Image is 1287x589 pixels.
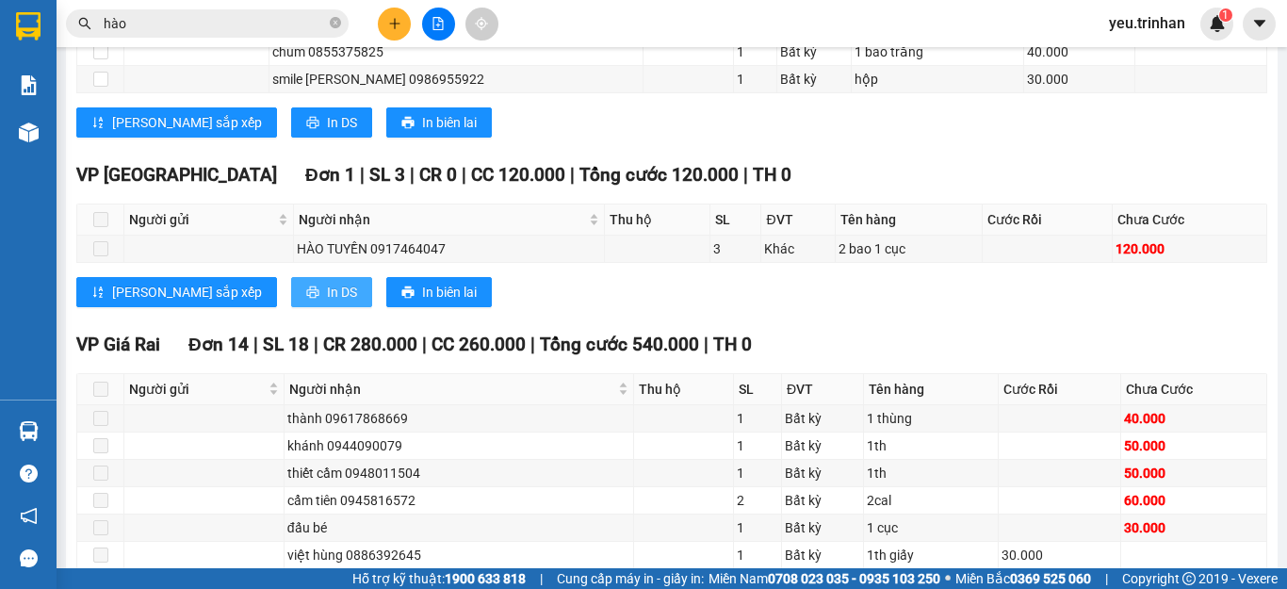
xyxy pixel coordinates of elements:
[287,435,631,456] div: khánh 0944090079
[713,334,752,355] span: TH 0
[289,379,615,400] span: Người nhận
[743,164,748,186] span: |
[386,277,492,307] button: printerIn biên lai
[785,408,860,429] div: Bất kỳ
[330,17,341,28] span: close-circle
[570,164,575,186] span: |
[768,571,940,586] strong: 0708 023 035 - 0935 103 250
[445,571,526,586] strong: 1900 633 818
[1002,545,1117,565] div: 30.000
[419,164,457,186] span: CR 0
[314,334,318,355] span: |
[299,209,585,230] span: Người nhận
[432,334,526,355] span: CC 260.000
[713,238,758,259] div: 3
[272,69,640,90] div: smile [PERSON_NAME] 0986955922
[780,41,848,62] div: Bất kỳ
[91,116,105,131] span: sort-ascending
[737,41,774,62] div: 1
[20,507,38,525] span: notification
[1027,41,1132,62] div: 40.000
[422,8,455,41] button: file-add
[422,112,477,133] span: In biên lai
[737,463,778,483] div: 1
[764,238,831,259] div: Khác
[352,568,526,589] span: Hỗ trợ kỹ thuật:
[1124,463,1263,483] div: 50.000
[19,421,39,441] img: warehouse-icon
[287,463,631,483] div: thiết cầm 0948011504
[76,277,277,307] button: sort-ascending[PERSON_NAME] sắp xếp
[306,116,319,131] span: printer
[16,12,41,41] img: logo-vxr
[855,69,1020,90] div: hộp
[388,17,401,30] span: plus
[983,205,1113,236] th: Cước Rồi
[540,568,543,589] span: |
[761,205,835,236] th: ĐVT
[410,164,415,186] span: |
[867,408,995,429] div: 1 thùng
[782,374,864,405] th: ĐVT
[605,205,710,236] th: Thu hộ
[540,334,699,355] span: Tổng cước 540.000
[401,116,415,131] span: printer
[557,568,704,589] span: Cung cấp máy in - giấy in:
[323,334,417,355] span: CR 280.000
[76,164,277,186] span: VP [GEOGRAPHIC_DATA]
[785,545,860,565] div: Bất kỳ
[327,112,357,133] span: In DS
[1243,8,1276,41] button: caret-down
[710,205,761,236] th: SL
[867,490,995,511] div: 2cal
[737,545,778,565] div: 1
[306,286,319,301] span: printer
[1105,568,1108,589] span: |
[475,17,488,30] span: aim
[287,517,631,538] div: đấu bé
[734,374,782,405] th: SL
[864,374,999,405] th: Tên hàng
[20,549,38,567] span: message
[1124,490,1263,511] div: 60.000
[1121,374,1267,405] th: Chưa Cước
[76,107,277,138] button: sort-ascending[PERSON_NAME] sắp xếp
[91,286,105,301] span: sort-ascending
[999,374,1121,405] th: Cước Rồi
[378,8,411,41] button: plus
[291,277,372,307] button: printerIn DS
[839,238,979,259] div: 2 bao 1 cục
[20,465,38,483] span: question-circle
[369,164,405,186] span: SL 3
[104,13,326,34] input: Tìm tên, số ĐT hoặc mã đơn
[780,69,848,90] div: Bất kỳ
[129,379,265,400] span: Người gửi
[1124,435,1263,456] div: 50.000
[709,568,940,589] span: Miền Nam
[737,490,778,511] div: 2
[19,75,39,95] img: solution-icon
[1027,69,1132,90] div: 30.000
[112,112,262,133] span: [PERSON_NAME] sắp xếp
[737,435,778,456] div: 1
[287,490,631,511] div: cẩm tiên 0945816572
[287,408,631,429] div: thành 09617868669
[1010,571,1091,586] strong: 0369 525 060
[360,164,365,186] span: |
[855,41,1020,62] div: 1 bao trắng
[1209,15,1226,32] img: icon-new-feature
[386,107,492,138] button: printerIn biên lai
[704,334,709,355] span: |
[1251,15,1268,32] span: caret-down
[945,575,951,582] span: ⚪️
[465,8,498,41] button: aim
[867,435,995,456] div: 1th
[836,205,983,236] th: Tên hàng
[785,463,860,483] div: Bất kỳ
[785,517,860,538] div: Bất kỳ
[272,41,640,62] div: chum 0855375825
[1124,517,1263,538] div: 30.000
[287,545,631,565] div: việt hùng 0886392645
[19,123,39,142] img: warehouse-icon
[785,490,860,511] div: Bất kỳ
